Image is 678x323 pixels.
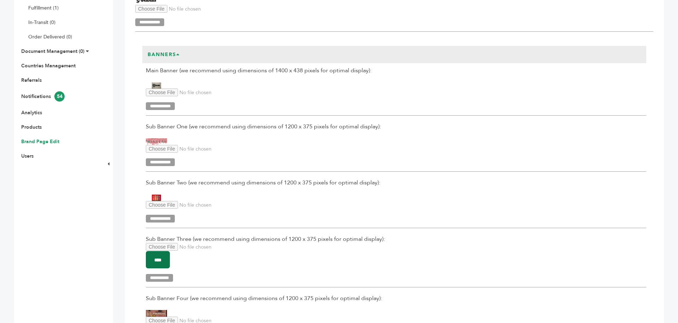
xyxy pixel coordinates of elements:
a: Order Delivered (0) [28,33,72,40]
a: Fulfillment (1) [28,5,59,11]
a: Countries Management [21,62,76,69]
a: Referrals [21,77,42,84]
img: G-Brands [146,83,167,89]
span: Sub Banner Two (we recommend using dimensions of 1200 x 375 pixels for optimal display): [146,179,646,187]
span: Main Banner (we recommend using dimensions of 1400 x 438 pixels for optimal display): [146,67,646,74]
a: Notifications54 [21,93,65,100]
a: In-Transit (0) [28,19,55,26]
a: Analytics [21,109,42,116]
span: Sub Banner Four (we recommend using dimensions of 1200 x 375 pixels for optimal display): [146,294,646,302]
img: G-Brands [146,138,167,145]
a: Users [21,153,34,159]
span: 54 [54,91,65,102]
img: G-Brands [146,310,167,317]
span: Sub Banner Three (we recommend using dimensions of 1200 x 375 pixels for optimal display): [146,235,646,243]
span: Sub Banner One (we recommend using dimensions of 1200 x 375 pixels for optimal display): [146,123,646,130]
h3: Banners [142,46,185,63]
a: Document Management (0) [21,48,84,55]
img: G-Brands [146,195,167,201]
a: Products [21,124,42,130]
a: Brand Page Edit [21,138,59,145]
